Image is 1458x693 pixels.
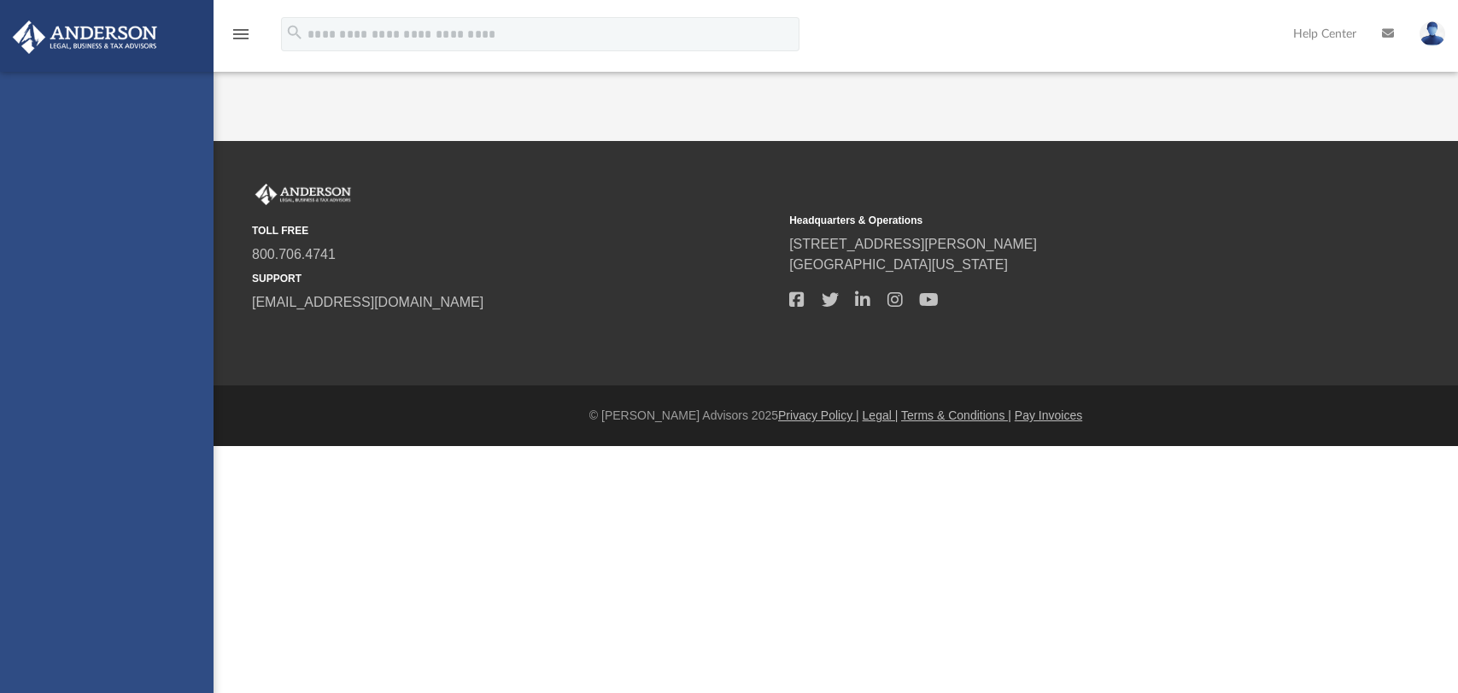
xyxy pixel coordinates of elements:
[1420,21,1445,46] img: User Pic
[252,247,336,261] a: 800.706.4741
[778,408,859,422] a: Privacy Policy |
[789,257,1008,272] a: [GEOGRAPHIC_DATA][US_STATE]
[8,21,162,54] img: Anderson Advisors Platinum Portal
[231,24,251,44] i: menu
[252,223,777,238] small: TOLL FREE
[214,407,1458,425] div: © [PERSON_NAME] Advisors 2025
[231,32,251,44] a: menu
[252,271,777,286] small: SUPPORT
[789,237,1037,251] a: [STREET_ADDRESS][PERSON_NAME]
[252,184,354,206] img: Anderson Advisors Platinum Portal
[863,408,899,422] a: Legal |
[901,408,1011,422] a: Terms & Conditions |
[285,23,304,42] i: search
[252,295,483,309] a: [EMAIL_ADDRESS][DOMAIN_NAME]
[789,213,1315,228] small: Headquarters & Operations
[1015,408,1082,422] a: Pay Invoices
